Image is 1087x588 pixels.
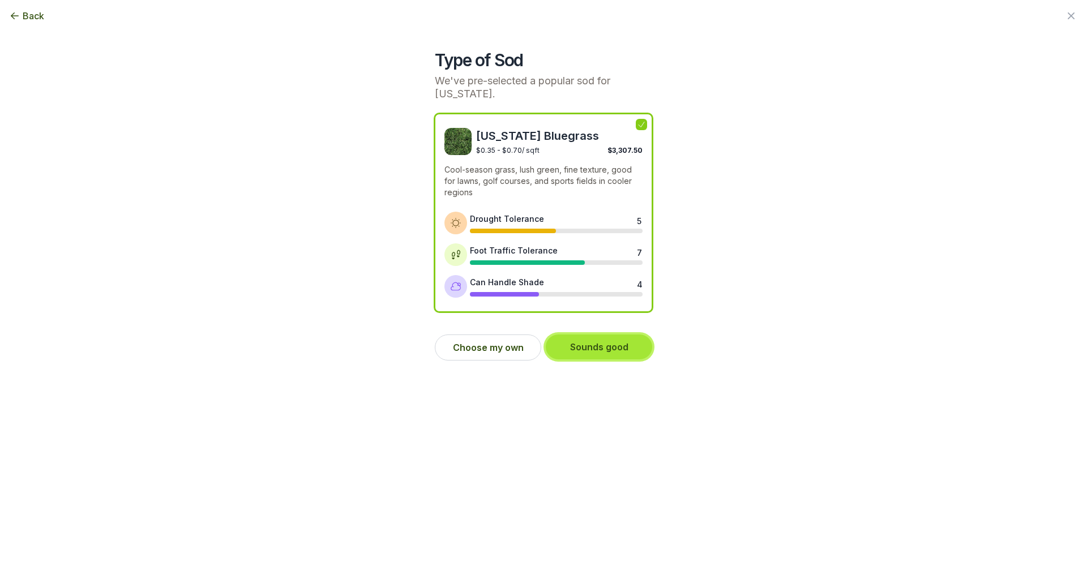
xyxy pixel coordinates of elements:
img: Kentucky Bluegrass sod image [444,128,472,155]
img: Drought tolerance icon [450,217,461,229]
span: $0.35 - $0.70 / sqft [476,146,540,154]
div: Foot Traffic Tolerance [470,244,558,256]
div: Can Handle Shade [470,276,544,288]
p: We've pre-selected a popular sod for [US_STATE]. [435,75,652,100]
button: Back [9,9,44,23]
div: 4 [637,278,641,287]
div: 5 [637,215,641,224]
h2: Type of Sod [435,50,652,70]
img: Foot traffic tolerance icon [450,249,461,260]
div: 7 [637,247,641,256]
button: Sounds good [546,334,652,359]
span: [US_STATE] Bluegrass [476,128,643,144]
button: Choose my own [435,334,541,360]
img: Shade tolerance icon [450,281,461,292]
span: Back [23,9,44,23]
div: Drought Tolerance [470,213,544,225]
span: $3,307.50 [607,146,643,154]
p: Cool-season grass, lush green, fine texture, good for lawns, golf courses, and sports fields in c... [444,164,643,198]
